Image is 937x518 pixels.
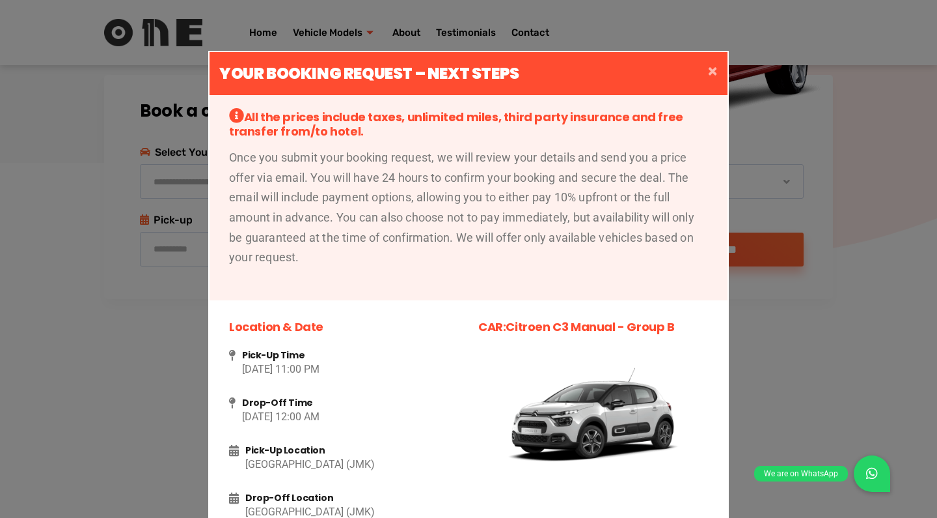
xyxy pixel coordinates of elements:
h3: Location & Date [229,320,459,334]
p: Once you submit your booking request, we will review your details and send you a price offer via ... [229,148,708,268]
span: Citroen C3 Manual - Group B [506,319,674,335]
div: We are on WhatsApp [754,466,848,482]
h4: Drop-Off Time [242,397,459,409]
span: 12:00 AM [275,410,319,423]
p: [GEOGRAPHIC_DATA] (JMK) [245,456,459,473]
h3: CAR: [478,320,708,334]
h4: Pick-Up Time [242,350,459,361]
span: [DATE] [242,410,273,423]
button: Close [698,52,727,95]
span: 11:00 PM [275,363,319,375]
span: × [708,63,717,80]
h4: Drop-Off Location [245,493,459,504]
h4: Pick-Up Location [245,445,459,456]
h3: All the prices include taxes, unlimited miles, third party insurance and free transfer from/to ho... [229,108,708,138]
h5: Your Booking Request – Next Steps [219,62,519,85]
img: Vehicle [478,350,708,480]
span: [DATE] [242,363,273,375]
a: We are on WhatsApp [854,455,890,492]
